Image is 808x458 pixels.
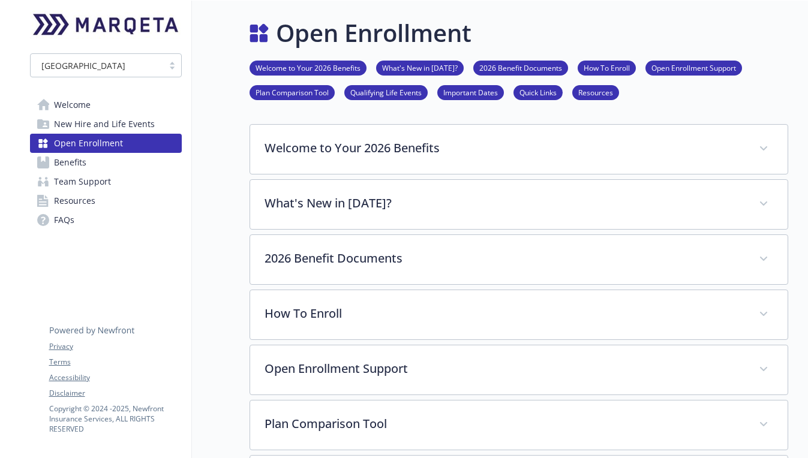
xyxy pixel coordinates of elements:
[250,62,367,73] a: Welcome to Your 2026 Benefits
[578,62,636,73] a: How To Enroll
[49,388,181,399] a: Disclaimer
[30,95,182,115] a: Welcome
[645,62,742,73] a: Open Enrollment Support
[473,62,568,73] a: 2026 Benefit Documents
[49,357,181,367] a: Terms
[30,210,182,230] a: FAQs
[54,210,74,230] span: FAQs
[250,125,788,174] div: Welcome to Your 2026 Benefits
[513,86,563,98] a: Quick Links
[376,62,464,73] a: What's New in [DATE]?
[54,153,86,172] span: Benefits
[265,415,744,433] p: Plan Comparison Tool
[437,86,504,98] a: Important Dates
[30,134,182,153] a: Open Enrollment
[41,59,125,72] span: [GEOGRAPHIC_DATA]
[250,400,788,450] div: Plan Comparison Tool
[265,194,744,212] p: What's New in [DATE]?
[30,191,182,210] a: Resources
[30,153,182,172] a: Benefits
[276,15,471,51] h1: Open Enrollment
[49,372,181,383] a: Accessibility
[30,115,182,134] a: New Hire and Life Events
[572,86,619,98] a: Resources
[250,180,788,229] div: What's New in [DATE]?
[250,345,788,394] div: Open Enrollment Support
[250,86,335,98] a: Plan Comparison Tool
[54,134,123,153] span: Open Enrollment
[54,115,155,134] span: New Hire and Life Events
[265,360,744,378] p: Open Enrollment Support
[265,139,744,157] p: Welcome to Your 2026 Benefits
[250,290,788,339] div: How To Enroll
[54,172,111,191] span: Team Support
[265,305,744,323] p: How To Enroll
[344,86,428,98] a: Qualifying Life Events
[49,403,181,434] p: Copyright © 2024 - 2025 , Newfront Insurance Services, ALL RIGHTS RESERVED
[54,191,95,210] span: Resources
[37,59,157,72] span: [GEOGRAPHIC_DATA]
[49,341,181,352] a: Privacy
[250,235,788,284] div: 2026 Benefit Documents
[30,172,182,191] a: Team Support
[54,95,91,115] span: Welcome
[265,249,744,267] p: 2026 Benefit Documents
